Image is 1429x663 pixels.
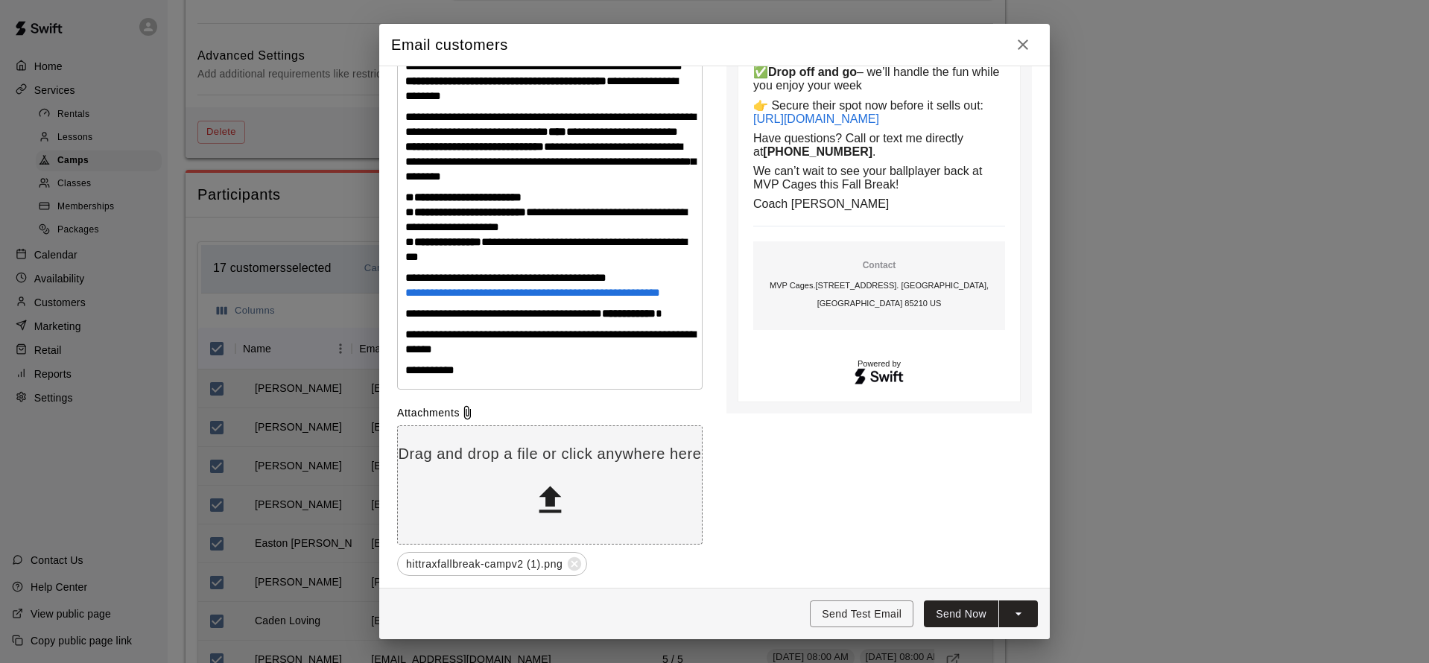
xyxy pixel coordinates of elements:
[398,444,702,464] p: Drag and drop a file or click anywhere here
[810,600,913,628] button: Send Test Email
[759,276,999,312] p: MVP Cages . [STREET_ADDRESS]. [GEOGRAPHIC_DATA], [GEOGRAPHIC_DATA] 85210 US
[872,145,875,158] span: .
[753,99,983,112] span: 👉 Secure their spot now before it sells out:
[753,360,1005,368] p: Powered by
[854,367,904,387] img: Swift logo
[759,259,999,272] p: Contact
[391,35,508,55] h5: Email customers
[753,66,768,78] span: ✅
[753,132,966,158] span: Have questions? Call or text me directly at
[397,552,587,576] div: hittraxfallbreak-campv2 (1).png
[753,165,986,191] span: We can’t wait to see your ballplayer back at MVP Cages this Fall Break!
[753,197,889,210] span: Coach [PERSON_NAME]
[397,405,703,420] div: Attachments
[768,66,857,78] strong: Drop off and go
[398,556,571,571] span: hittraxfallbreak-campv2 (1).png
[924,600,1038,628] div: split button
[763,145,872,158] strong: [PHONE_NUMBER]
[924,600,998,628] button: Send Now
[753,112,879,125] a: [URL][DOMAIN_NAME]
[753,66,1003,92] span: – we’ll handle the fun while you enjoy your week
